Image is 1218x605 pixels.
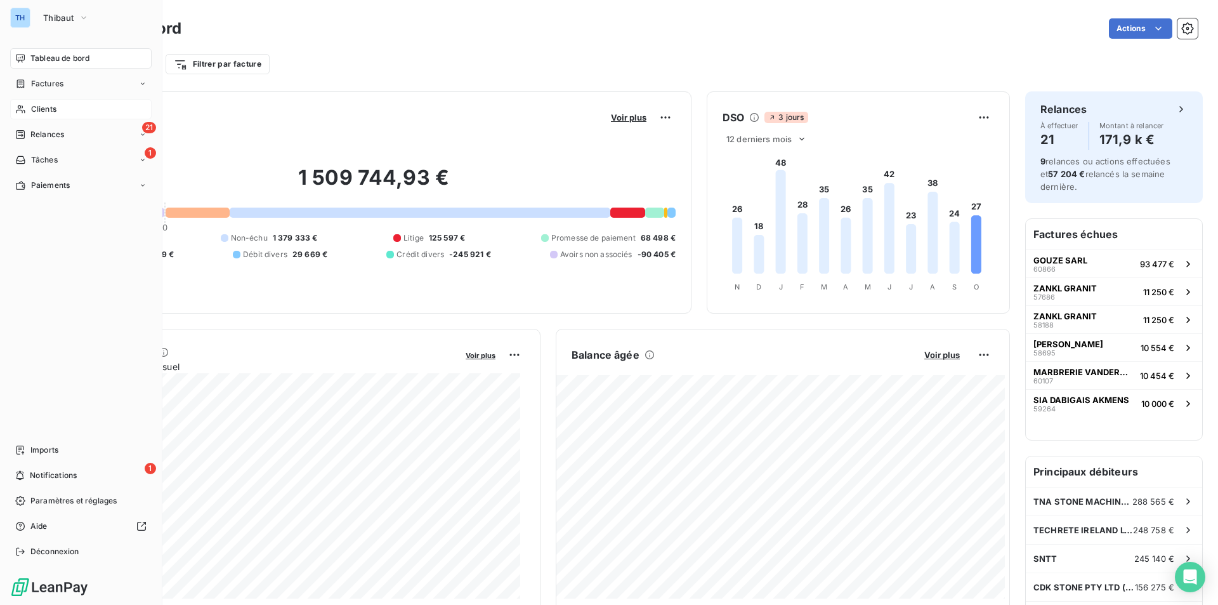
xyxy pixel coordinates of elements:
span: 10 554 € [1141,343,1174,353]
button: [PERSON_NAME]5869510 554 € [1026,333,1202,361]
span: 21 [142,122,156,133]
h4: 21 [1040,130,1078,150]
button: ZANKL GRANIT5818811 250 € [1026,305,1202,333]
h6: DSO [723,110,744,125]
tspan: O [974,283,979,291]
span: Voir plus [466,351,495,360]
h6: Relances [1040,102,1087,117]
span: 29 669 € [292,249,327,260]
button: GOUZE SARL6086693 477 € [1026,249,1202,277]
span: 58695 [1033,349,1056,357]
button: MARBRERIE VANDERMARLIERE6010710 454 € [1026,361,1202,389]
span: Aide [30,521,48,532]
span: Paramètres et réglages [30,495,117,507]
button: ZANKL GRANIT5768611 250 € [1026,277,1202,305]
span: 9 [1040,156,1045,166]
span: 248 758 € [1133,525,1174,535]
span: Notifications [30,470,77,481]
span: Litige [403,232,424,244]
span: Promesse de paiement [551,232,636,244]
span: GOUZE SARL [1033,255,1087,265]
span: Thibaut [43,13,74,23]
span: 1 [145,463,156,474]
tspan: A [930,283,935,291]
div: TH [10,8,30,28]
button: Voir plus [607,112,650,123]
span: Avoirs non associés [560,249,632,260]
span: 12 derniers mois [726,134,792,144]
tspan: F [800,283,804,291]
span: 57 204 € [1048,169,1085,179]
img: Logo LeanPay [10,577,89,597]
tspan: A [843,283,848,291]
span: Clients [31,103,56,115]
span: 58188 [1033,321,1054,329]
span: Imports [30,444,58,456]
span: 57686 [1033,293,1055,301]
tspan: D [756,283,761,291]
tspan: J [779,283,783,291]
tspan: M [865,283,871,291]
h6: Factures échues [1026,219,1202,249]
span: 68 498 € [641,232,676,244]
h2: 1 509 744,93 € [72,165,676,203]
span: ZANKL GRANIT [1033,311,1097,321]
span: Relances [30,129,64,140]
span: Déconnexion [30,546,79,557]
h6: Principaux débiteurs [1026,456,1202,487]
span: ZANKL GRANIT [1033,283,1097,293]
span: 60107 [1033,377,1053,385]
span: Montant à relancer [1099,122,1164,130]
span: Crédit divers [396,249,444,260]
span: Débit divers [243,249,287,260]
span: SNTT [1033,554,1058,564]
span: 59264 [1033,405,1056,413]
span: 93 477 € [1140,259,1174,269]
button: Actions [1109,18,1172,39]
span: 156 275 € [1135,582,1174,592]
span: 11 250 € [1143,315,1174,325]
tspan: S [952,283,957,291]
tspan: J [909,283,913,291]
span: [PERSON_NAME] [1033,339,1103,349]
span: Factures [31,78,63,90]
span: 245 140 € [1134,554,1174,564]
span: 60866 [1033,265,1056,273]
span: TNA STONE MACHINERY INC. [1033,496,1132,507]
h6: Balance âgée [572,347,639,362]
button: Voir plus [920,349,964,361]
span: 11 250 € [1143,287,1174,297]
span: -245 921 € [449,249,491,260]
button: Voir plus [462,349,499,361]
span: 288 565 € [1132,496,1174,507]
span: relances ou actions effectuées et relancés la semaine dernière. [1040,156,1170,192]
button: SIA DABIGAIS AKMENS5926410 000 € [1026,389,1202,417]
span: Tableau de bord [30,53,89,64]
span: Tâches [31,154,58,166]
span: Paiements [31,180,70,191]
span: SIA DABIGAIS AKMENS [1033,395,1129,405]
tspan: N [735,283,740,291]
span: 10 454 € [1140,371,1174,381]
span: TECHRETE IRELAND LTD [1033,525,1133,535]
span: MARBRERIE VANDERMARLIERE [1033,367,1135,377]
span: 1 379 333 € [273,232,318,244]
span: Chiffre d'affaires mensuel [72,360,457,373]
span: Non-échu [231,232,268,244]
span: 1 [145,147,156,159]
div: Open Intercom Messenger [1175,562,1205,592]
span: CDK STONE PTY LTD ([GEOGRAPHIC_DATA]) [1033,582,1135,592]
span: 3 jours [764,112,808,123]
span: Voir plus [924,350,960,360]
tspan: M [821,283,827,291]
span: 125 597 € [429,232,465,244]
a: Aide [10,516,152,536]
span: -90 405 € [638,249,676,260]
span: À effectuer [1040,122,1078,130]
h4: 171,9 k € [1099,130,1164,150]
span: Voir plus [611,112,646,123]
span: 10 000 € [1141,399,1174,409]
span: 0 [162,222,167,232]
button: Filtrer par facture [166,54,270,74]
tspan: J [887,283,891,291]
